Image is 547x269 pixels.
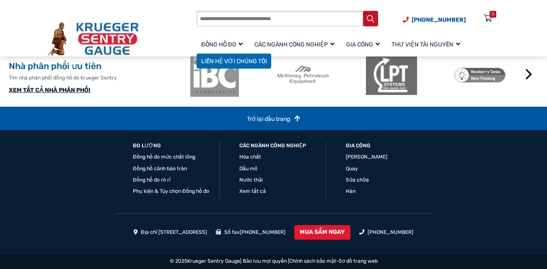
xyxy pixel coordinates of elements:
img: Thiết bị dầu khí McKinney [277,53,329,97]
a: Gia công [342,35,387,52]
a: Các ngành công nghiệp [239,142,306,150]
img: logo ibc [189,53,241,97]
img: Bể chứa Newberry [454,53,506,97]
a: Krueger Sentry Gauge [187,258,240,264]
font: Địa chỉ [STREET_ADDRESS] [141,229,207,235]
a: Nước thải [239,177,263,183]
img: Đồng hồ đo Krueger Sentry [48,22,139,56]
font: Tìm nhà phân phối đồng hồ đo Krueger Sentry [9,75,117,81]
a: Dầu mỏ [239,166,257,172]
a: Đồng hồ đo rò rỉ [133,177,171,183]
a: Quay [346,166,358,172]
font: Thư viện tài nguyên [391,41,454,48]
a: Hàn [346,188,355,194]
font: Các ngành công nghiệp [239,143,306,149]
font: 0 [492,12,494,17]
a: ĐO LƯỜNG [133,142,161,150]
a: Sơ đồ trang web [339,258,378,264]
font: Liên hệ với chúng tôi [201,58,267,65]
font: Gia công [346,41,373,48]
font: Các ngành công nghiệp [254,41,328,48]
a: Đồng hồ đo [197,35,250,52]
a: [PERSON_NAME] [346,154,387,160]
font: Gia công [346,143,371,149]
font: Trở lại đầu trang [247,115,290,123]
button: 1 trong 2 [345,102,353,110]
a: MUA SẮM NGAY [294,225,350,240]
font: | Bảo lưu mọi quyền | [240,258,289,264]
a: Phụ kiện & Tùy chọn Đồng hồ đo [133,188,209,194]
a: Hóa chất [239,154,261,160]
a: Sửa chữa [346,177,369,183]
a: Số điện thoại (920) 434-8860 [403,15,466,24]
font: Đồng hồ đo [201,41,236,48]
font: ĐO LƯỜNG [133,143,161,149]
a: [PHONE_NUMBER] [368,229,413,235]
font: - [336,258,339,264]
font: Số fax [224,229,240,235]
a: Thư viện tài nguyên [387,35,467,52]
font: Kế tiếp [515,70,537,78]
font: MUA SẮM NGAY [300,228,345,236]
button: 2 trong 2 [358,102,366,110]
a: XEM TẤT CẢ NHÀ PHÂN PHỐI [9,87,91,94]
font: [PHONE_NUMBER] [412,16,466,23]
button: Kế tiếp [521,66,537,83]
a: Đồng hồ cảnh báo tràn [133,166,187,172]
a: Chính sách bảo mật [289,258,336,264]
button: 3 trong số 2 [370,102,378,110]
a: Đồng hồ đo mức chất lỏng [133,154,195,160]
font: Nhà phân phối ưu tiên [9,61,101,71]
font: © 2025 [170,258,187,264]
a: Liên hệ với chúng tôi [197,54,271,69]
a: Xem tất cả [239,188,266,194]
a: Các ngành công nghiệp [250,35,342,52]
img: LPT [366,53,417,97]
a: Gia công [346,142,371,150]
